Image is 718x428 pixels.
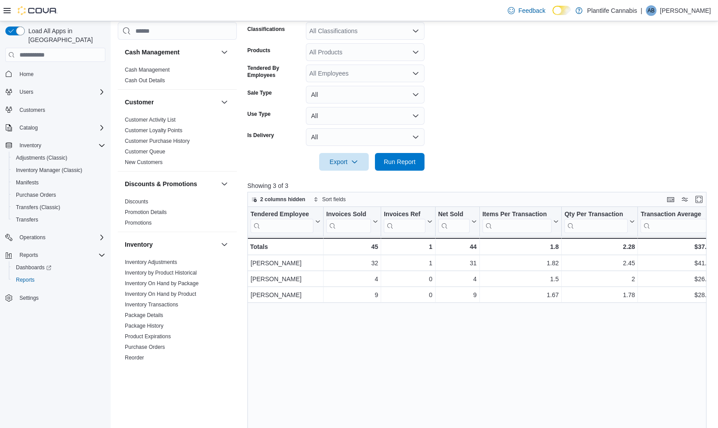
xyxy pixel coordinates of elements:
a: Inventory Manager (Classic) [12,165,86,176]
div: 2.28 [564,241,635,252]
span: Customer Queue [125,148,165,155]
span: AB [648,5,655,16]
div: 9 [438,290,477,301]
button: Home [2,67,109,80]
button: Settings [2,291,109,304]
div: 1.8 [482,241,559,252]
a: Feedback [504,2,549,19]
h3: Inventory [125,240,153,249]
nav: Complex example [5,64,105,327]
p: Showing 3 of 3 [247,181,711,190]
span: Sort fields [322,196,346,203]
span: Inventory Adjustments [125,259,177,266]
a: Customers [16,105,49,115]
span: Operations [19,234,46,241]
div: Items Per Transaction [482,210,552,233]
button: Cash Management [125,48,217,57]
button: Qty Per Transaction [564,210,635,233]
button: Catalog [2,122,109,134]
button: Customer [125,98,217,107]
div: $37.78 [641,241,713,252]
span: Reorder [125,354,144,361]
div: 1 [384,241,432,252]
span: Package History [125,322,163,329]
span: Feedback [518,6,545,15]
div: 1.5 [483,274,559,285]
div: Discounts & Promotions [118,196,237,232]
span: Operations [16,232,105,243]
button: All [306,86,425,103]
span: Promotion Details [125,209,167,216]
div: Tendered Employee [251,210,313,219]
button: Open list of options [412,70,419,77]
span: Product Expirations [125,333,171,340]
button: Users [2,86,109,98]
a: Home [16,69,37,80]
div: Invoices Ref [384,210,425,219]
h3: Customer [125,98,154,107]
h3: Discounts & Promotions [125,180,197,188]
span: Catalog [19,124,38,131]
button: Reports [16,250,42,260]
span: Home [16,68,105,79]
button: Open list of options [412,49,419,56]
a: Inventory On Hand by Product [125,291,196,297]
label: Classifications [247,26,285,33]
label: Use Type [247,111,270,118]
div: [PERSON_NAME] [251,274,320,285]
div: Inventory [118,257,237,377]
span: Inventory [19,142,41,149]
a: Reports [12,275,38,285]
div: $41.69 [641,258,713,269]
a: Purchase Orders [125,344,165,350]
div: Invoices Ref [384,210,425,233]
div: Customer [118,115,237,171]
button: Operations [16,232,49,243]
p: [PERSON_NAME] [660,5,711,16]
span: Manifests [16,179,39,186]
a: Package History [125,323,163,329]
button: Discounts & Promotions [125,180,217,188]
span: Dashboards [16,264,51,271]
button: Transfers [9,214,109,226]
span: Catalog [16,122,105,133]
span: Customer Activity List [125,116,176,123]
button: Inventory [2,139,109,152]
a: Adjustments (Classic) [12,153,71,163]
span: Manifests [12,177,105,188]
a: Dashboards [9,261,109,274]
span: Reports [16,276,35,283]
a: Promotions [125,220,152,226]
a: Customer Queue [125,149,165,155]
button: Cash Management [219,47,230,57]
span: Settings [19,294,39,302]
button: All [306,107,425,125]
span: New Customers [125,159,162,166]
span: Promotions [125,219,152,226]
button: Transaction Average [641,210,713,233]
a: Dashboards [12,262,55,273]
button: Sort fields [310,194,349,205]
button: Adjustments (Classic) [9,152,109,164]
a: Customer Activity List [125,117,176,123]
button: 2 columns hidden [248,194,309,205]
button: Users [16,87,37,97]
span: Cash Out Details [125,77,165,84]
label: Products [247,47,270,54]
span: Inventory Manager (Classic) [16,167,82,174]
span: Discounts [125,198,148,205]
a: Package Details [125,312,163,318]
span: Inventory [16,140,105,151]
div: $28.49 [641,290,713,301]
div: Qty Per Transaction [564,210,628,233]
div: 32 [326,258,378,269]
a: Transfers (Classic) [12,202,64,213]
a: Inventory Transactions [125,302,178,308]
a: Customer Purchase History [125,138,190,144]
button: Reports [2,249,109,261]
div: 1.78 [564,290,635,301]
div: 4 [438,274,477,285]
span: Purchase Orders [16,191,56,199]
span: Inventory Transactions [125,301,178,308]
